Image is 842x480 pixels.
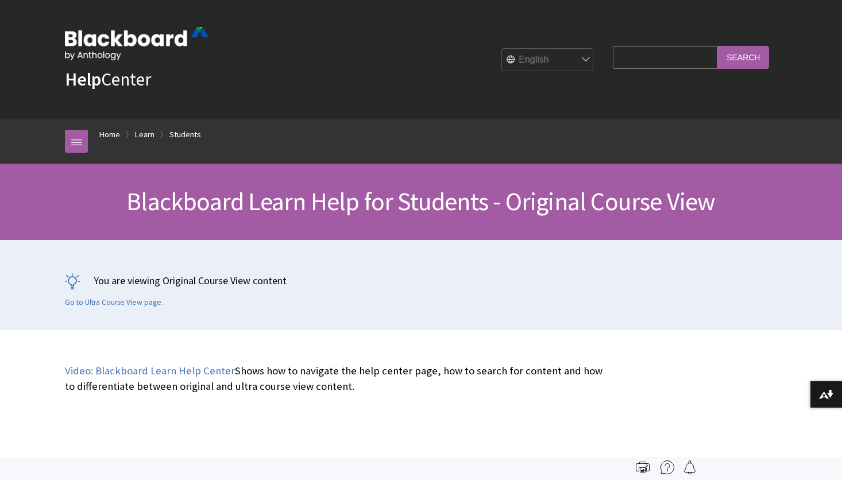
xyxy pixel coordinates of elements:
[502,49,594,72] select: Site Language Selector
[65,27,208,60] img: Blackboard by Anthology
[65,364,235,378] a: Video: Blackboard Learn Help Center
[65,68,151,91] a: HelpCenter
[65,297,163,308] a: Go to Ultra Course View page.
[169,127,201,142] a: Students
[661,460,674,474] img: More help
[65,363,607,393] p: Shows how to navigate the help center page, how to search for content and how to differentiate be...
[65,273,777,288] p: You are viewing Original Course View content
[126,185,715,217] span: Blackboard Learn Help for Students - Original Course View
[135,127,155,142] a: Learn
[636,460,650,474] img: Print
[683,460,697,474] img: Follow this page
[65,68,101,91] strong: Help
[99,127,120,142] a: Home
[717,46,769,68] input: Search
